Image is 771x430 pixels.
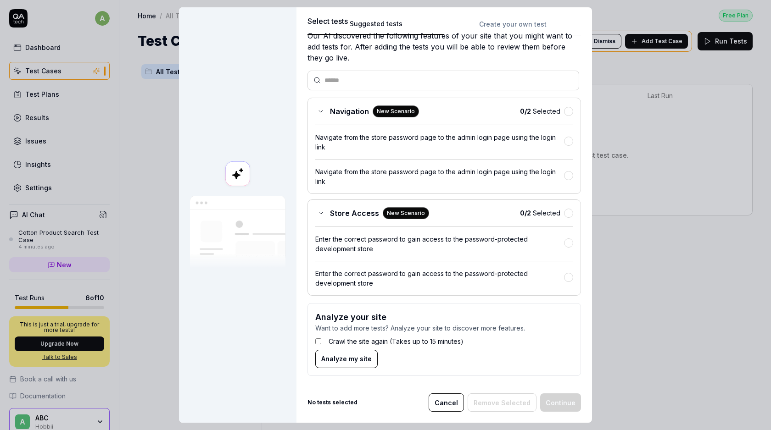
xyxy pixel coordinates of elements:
[383,207,429,219] div: New Scenario
[307,19,444,35] button: Suggested tests
[315,269,564,288] div: Enter the correct password to gain access to the password-protected development store
[315,132,564,152] div: Navigate from the store password page to the admin login page using the login link
[315,234,564,254] div: Enter the correct password to gain access to the password-protected development store
[315,323,573,333] p: Want to add more tests? Analyze your site to discover more features.
[330,106,369,117] span: Navigation
[520,106,560,116] span: Selected
[468,393,536,412] button: Remove Selected
[307,398,358,407] b: No tests selected
[321,354,372,364] span: Analyze my site
[315,350,378,368] button: Analyze my site
[444,19,581,35] button: Create your own test
[520,209,531,217] b: 0 / 2
[190,196,285,269] img: Our AI scans your site and suggests things to test
[520,107,531,115] b: 0 / 2
[315,167,564,186] div: Navigate from the store password page to the admin login page using the login link
[540,393,581,412] button: Continue
[330,208,379,219] span: Store Access
[520,208,560,218] span: Selected
[329,336,464,346] label: Crawl the site again (Takes up to 15 minutes)
[429,393,464,412] button: Cancel
[315,311,573,323] h3: Analyze your site
[307,30,581,63] div: Our AI discovered the following features of your site that you might want to add tests for. After...
[373,105,419,117] div: New Scenario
